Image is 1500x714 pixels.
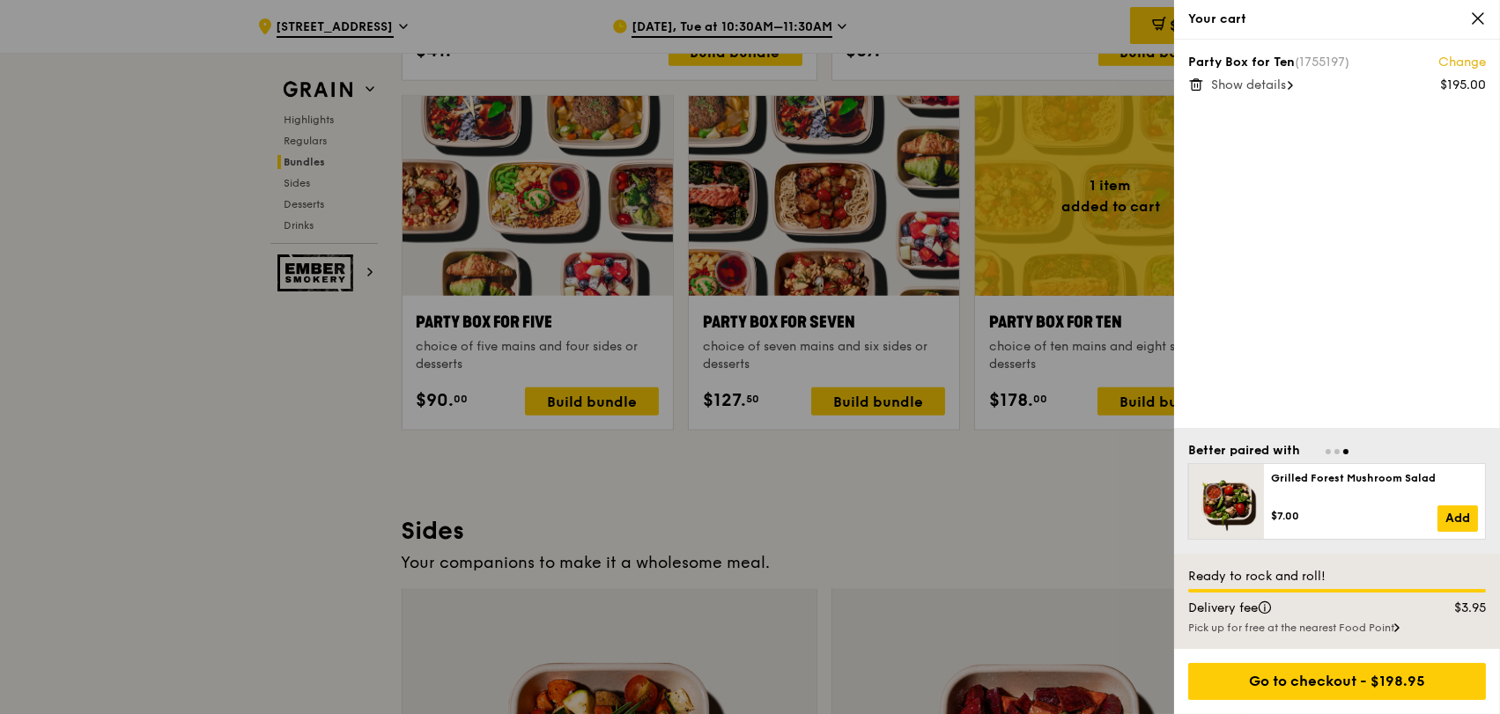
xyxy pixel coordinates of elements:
div: Pick up for free at the nearest Food Point [1188,621,1486,635]
div: Your cart [1188,11,1486,28]
div: Better paired with [1188,442,1300,460]
span: Go to slide 2 [1334,449,1340,454]
span: Go to slide 3 [1343,449,1349,454]
div: $7.00 [1271,509,1437,523]
div: Party Box for Ten [1188,54,1486,71]
span: (1755197) [1295,55,1349,70]
div: Go to checkout - $198.95 [1188,663,1486,700]
div: Delivery fee [1178,600,1417,617]
div: $3.95 [1417,600,1497,617]
div: Grilled Forest Mushroom Salad [1271,471,1478,485]
a: Change [1438,54,1486,71]
div: $195.00 [1440,77,1486,94]
span: Go to slide 1 [1326,449,1331,454]
span: Show details [1211,77,1286,92]
div: Ready to rock and roll! [1188,568,1486,585]
a: Add [1437,505,1478,532]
